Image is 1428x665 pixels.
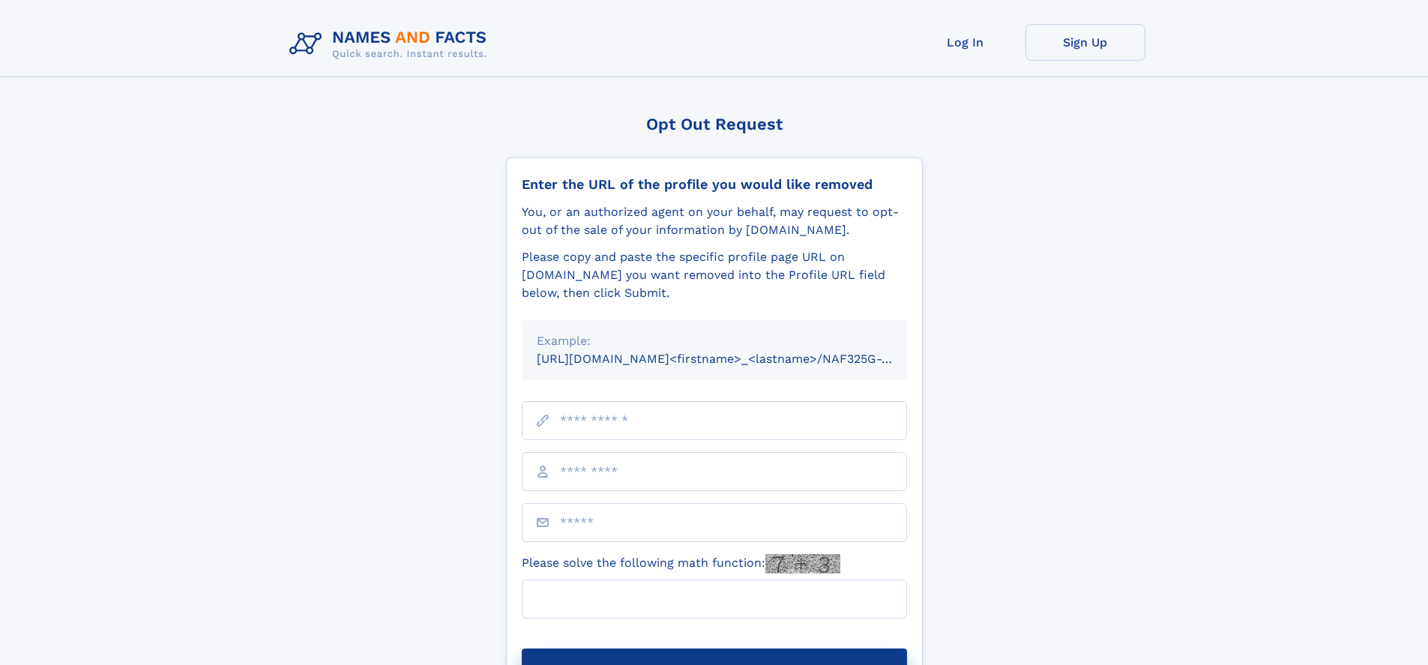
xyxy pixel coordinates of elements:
[522,248,907,302] div: Please copy and paste the specific profile page URL on [DOMAIN_NAME] you want removed into the Pr...
[283,24,499,64] img: Logo Names and Facts
[537,352,936,366] small: [URL][DOMAIN_NAME]<firstname>_<lastname>/NAF325G-xxxxxxxx
[537,332,892,350] div: Example:
[1025,24,1145,61] a: Sign Up
[506,115,923,133] div: Opt Out Request
[522,554,840,574] label: Please solve the following math function:
[522,176,907,193] div: Enter the URL of the profile you would like removed
[522,203,907,239] div: You, or an authorized agent on your behalf, may request to opt-out of the sale of your informatio...
[906,24,1025,61] a: Log In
